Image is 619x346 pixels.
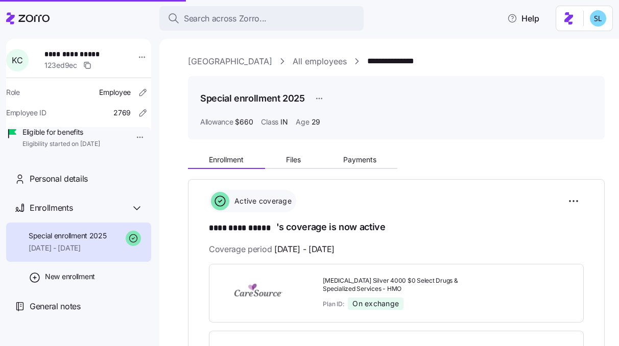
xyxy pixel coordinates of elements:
span: Employee [99,87,131,97]
span: [MEDICAL_DATA] Silver 4000 $0 Select Drugs & Specialized Services - HMO [323,277,482,294]
span: On exchange [352,299,399,308]
span: 29 [312,117,320,127]
span: Plan ID: [323,300,344,308]
img: CareSource [222,281,295,305]
h1: Special enrollment 2025 [200,92,305,105]
button: Search across Zorro... [159,6,364,31]
span: New enrollment [45,271,95,282]
span: [DATE] - [DATE] [29,243,107,253]
span: Role [6,87,20,97]
span: $660 [235,117,253,127]
span: 123ed9ec [44,60,77,70]
span: Eligible for benefits [22,127,100,137]
span: Special enrollment 2025 [29,231,107,241]
span: Coverage period [209,243,335,256]
span: Enrollment [209,156,244,163]
button: Help [499,8,547,29]
span: 2769 [113,108,131,118]
span: Employee ID [6,108,46,118]
span: Age [296,117,309,127]
a: [GEOGRAPHIC_DATA] [188,55,272,68]
span: Enrollments [30,202,73,214]
span: IN [280,117,288,127]
h1: 's coverage is now active [209,220,584,235]
span: General notes [30,300,81,313]
span: Files [286,156,301,163]
span: [DATE] - [DATE] [274,243,335,256]
span: Search across Zorro... [184,12,267,25]
img: 7c620d928e46699fcfb78cede4daf1d1 [590,10,606,27]
span: Allowance [200,117,233,127]
span: Payments [343,156,376,163]
a: All employees [293,55,347,68]
span: Help [507,12,539,24]
span: K C [12,56,22,64]
span: Personal details [30,172,88,185]
span: Active coverage [231,196,292,206]
span: Eligibility started on [DATE] [22,140,100,149]
span: Class [261,117,278,127]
